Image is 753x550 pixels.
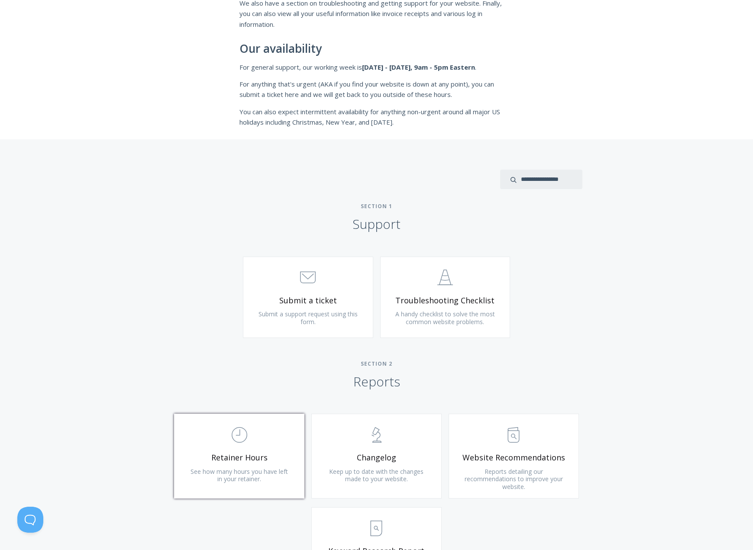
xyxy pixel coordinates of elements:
[174,414,304,499] a: Retainer Hours See how many hours you have left in your retainer.
[394,296,497,306] span: Troubleshooting Checklist
[187,453,291,463] span: Retainer Hours
[329,467,423,483] span: Keep up to date with the changes made to your website.
[465,467,563,491] span: Reports detailing our recommendations to improve your website.
[395,310,495,326] span: A handy checklist to solve the most common website problems.
[325,453,428,463] span: Changelog
[17,507,43,533] iframe: Toggle Customer Support
[243,257,373,338] a: Submit a ticket Submit a support request using this form.
[362,63,475,71] strong: [DATE] - [DATE], 9am - 5pm Eastern
[191,467,288,483] span: See how many hours you have left in your retainer.
[311,414,442,499] a: Changelog Keep up to date with the changes made to your website.
[259,310,358,326] span: Submit a support request using this form.
[380,257,511,338] a: Troubleshooting Checklist A handy checklist to solve the most common website problems.
[449,414,579,499] a: Website Recommendations Reports detailing our recommendations to improve your website.
[239,106,514,128] p: You can also expect intermittent availability for anything non-urgent around all major US holiday...
[500,170,582,189] input: search input
[239,79,514,100] p: For anything that's urgent (AKA if you find your website is down at any point), you can submit a ...
[239,62,514,72] p: For general support, our working week is .
[239,42,514,55] h2: Our availability
[256,296,360,306] span: Submit a ticket
[462,453,566,463] span: Website Recommendations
